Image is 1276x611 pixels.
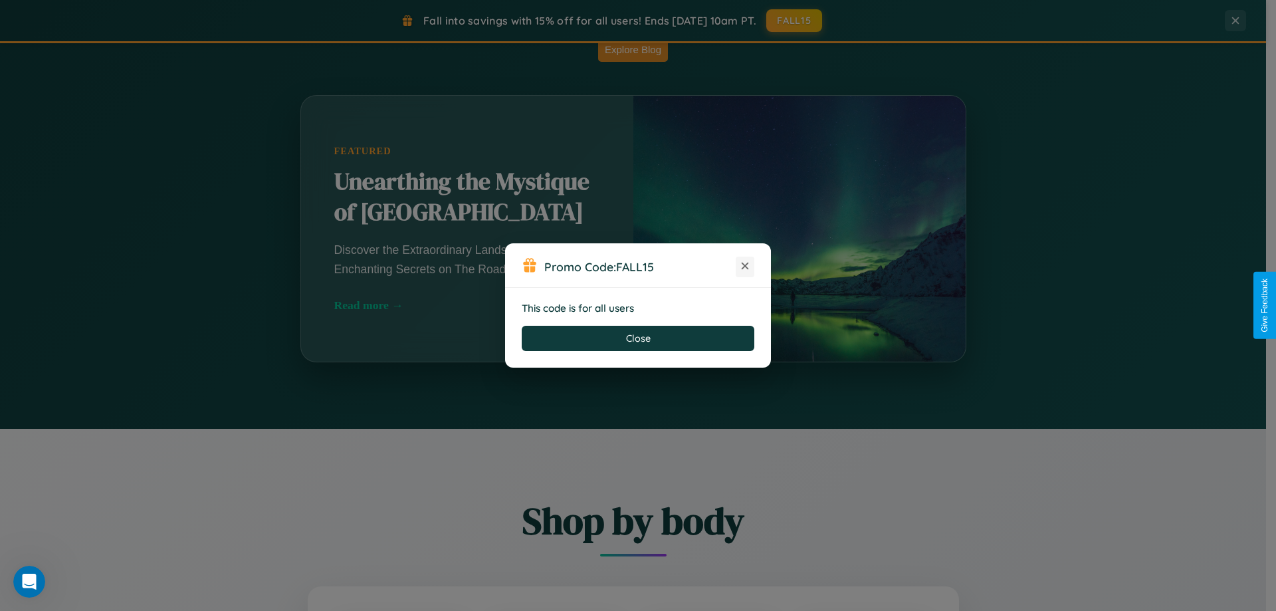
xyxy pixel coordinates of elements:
b: FALL15 [616,259,654,274]
h3: Promo Code: [544,259,736,274]
iframe: Intercom live chat [13,566,45,598]
button: Close [522,326,754,351]
div: Give Feedback [1260,279,1269,332]
strong: This code is for all users [522,302,634,314]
